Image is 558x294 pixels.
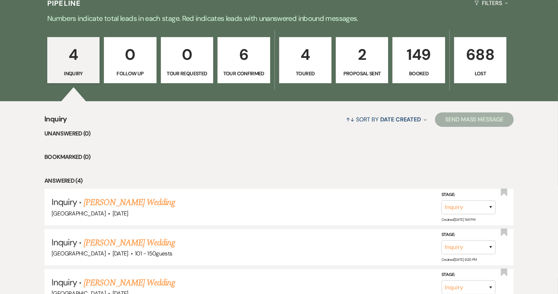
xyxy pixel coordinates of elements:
p: Booked [397,70,440,77]
button: Sort By Date Created [343,110,430,129]
span: [GEOGRAPHIC_DATA] [52,250,106,257]
p: Follow Up [109,70,151,77]
span: [DATE] [113,250,128,257]
p: 6 [222,43,265,67]
span: [GEOGRAPHIC_DATA] [52,210,106,217]
li: Unanswered (0) [44,129,514,138]
label: Stage: [441,271,496,279]
span: Inquiry [52,237,77,248]
li: Bookmarked (0) [44,152,514,162]
p: 688 [459,43,502,67]
span: Created: [DATE] 11:41 PM [441,217,475,222]
span: ↑↓ [346,116,355,123]
p: 0 [109,43,151,67]
label: Stage: [441,231,496,239]
p: Proposal Sent [340,70,383,77]
p: 2 [340,43,383,67]
a: 4Toured [279,37,331,83]
a: 0Tour Requested [161,37,213,83]
button: Send Mass Message [435,112,514,127]
p: Tour Confirmed [222,70,265,77]
p: 4 [284,43,327,67]
a: 688Lost [454,37,506,83]
a: 0Follow Up [104,37,156,83]
p: Numbers indicate total leads in each stage. Red indicates leads with unanswered inbound messages. [19,13,539,24]
a: 4Inquiry [47,37,100,83]
a: [PERSON_NAME] Wedding [84,196,175,209]
span: Date Created [380,116,421,123]
p: Tour Requested [166,70,208,77]
a: [PERSON_NAME] Wedding [84,276,175,289]
span: Created: [DATE] 9:20 PM [441,257,477,262]
span: 101 - 150 guests [135,250,172,257]
span: [DATE] [113,210,128,217]
label: Stage: [441,191,496,199]
span: Inquiry [44,113,67,129]
p: Inquiry [52,70,95,77]
a: 149Booked [392,37,445,83]
p: 149 [397,43,440,67]
p: Lost [459,70,502,77]
a: [PERSON_NAME] Wedding [84,236,175,249]
p: Toured [284,70,327,77]
a: 2Proposal Sent [336,37,388,83]
li: Answered (4) [44,176,514,186]
p: 0 [166,43,208,67]
span: Inquiry [52,277,77,288]
a: 6Tour Confirmed [218,37,270,83]
p: 4 [52,43,95,67]
span: Inquiry [52,196,77,208]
